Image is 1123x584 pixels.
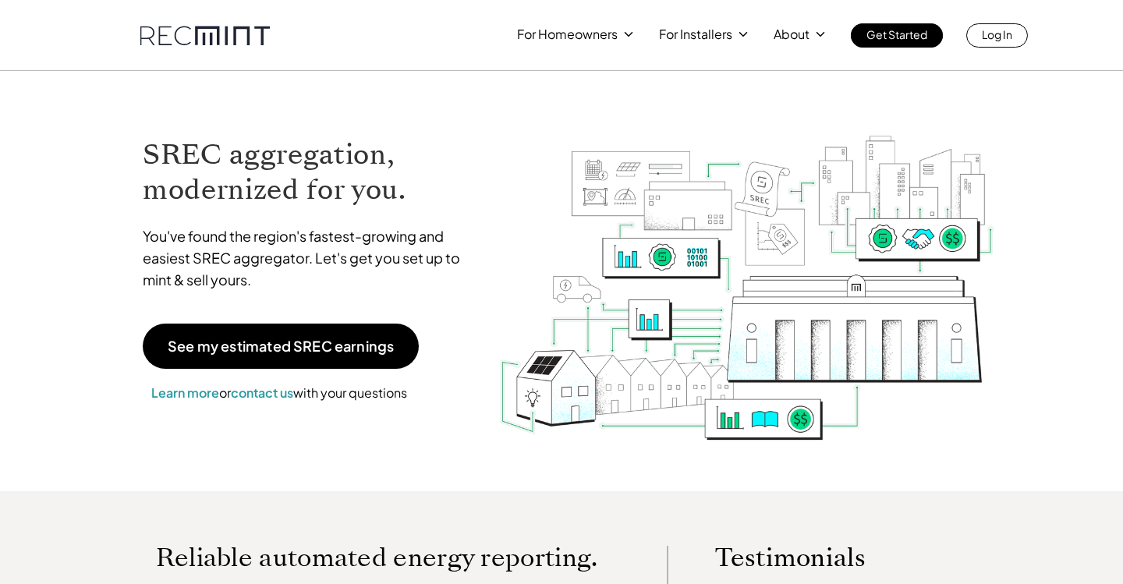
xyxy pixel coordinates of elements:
[231,384,293,401] a: contact us
[143,137,475,207] h1: SREC aggregation, modernized for you.
[143,324,419,369] a: See my estimated SREC earnings
[517,23,618,45] p: For Homeowners
[774,23,809,45] p: About
[851,23,943,48] a: Get Started
[866,23,927,45] p: Get Started
[659,23,732,45] p: For Installers
[143,383,416,403] p: or with your questions
[966,23,1028,48] a: Log In
[498,94,996,444] img: RECmint value cycle
[156,546,621,569] p: Reliable automated energy reporting.
[151,384,219,401] a: Learn more
[715,546,948,569] p: Testimonials
[168,339,394,353] p: See my estimated SREC earnings
[982,23,1012,45] p: Log In
[143,225,475,291] p: You've found the region's fastest-growing and easiest SREC aggregator. Let's get you set up to mi...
